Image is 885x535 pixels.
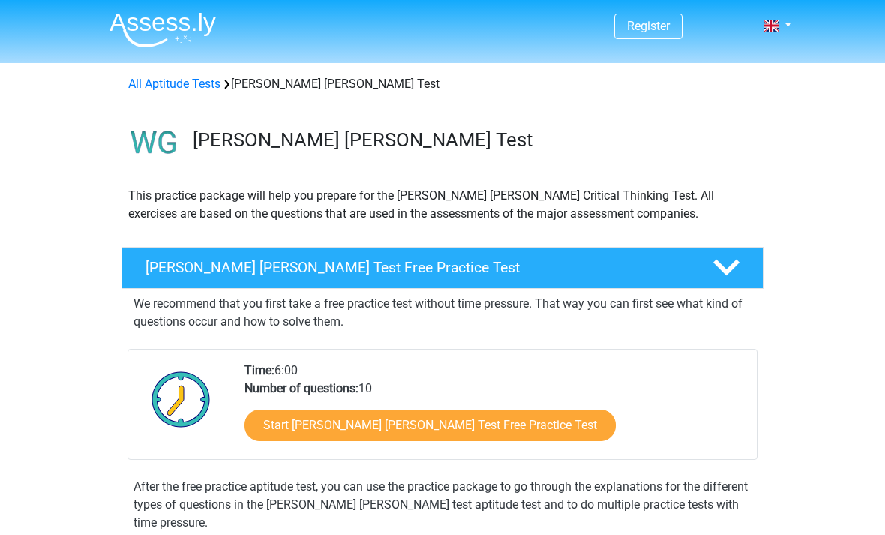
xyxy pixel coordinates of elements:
[145,259,688,276] h4: [PERSON_NAME] [PERSON_NAME] Test Free Practice Test
[115,247,769,289] a: [PERSON_NAME] [PERSON_NAME] Test Free Practice Test
[244,363,274,377] b: Time:
[627,19,670,33] a: Register
[122,111,186,175] img: watson glaser test
[133,295,751,331] p: We recommend that you first take a free practice test without time pressure. That way you can fir...
[127,478,757,532] div: After the free practice aptitude test, you can use the practice package to go through the explana...
[143,362,219,437] img: Clock
[244,381,358,395] b: Number of questions:
[122,75,763,93] div: [PERSON_NAME] [PERSON_NAME] Test
[128,187,757,223] p: This practice package will help you prepare for the [PERSON_NAME] [PERSON_NAME] Critical Thinking...
[109,12,216,47] img: Assessly
[244,410,616,441] a: Start [PERSON_NAME] [PERSON_NAME] Test Free Practice Test
[193,128,751,152] h3: [PERSON_NAME] [PERSON_NAME] Test
[233,362,756,459] div: 6:00 10
[128,77,220,91] a: All Aptitude Tests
